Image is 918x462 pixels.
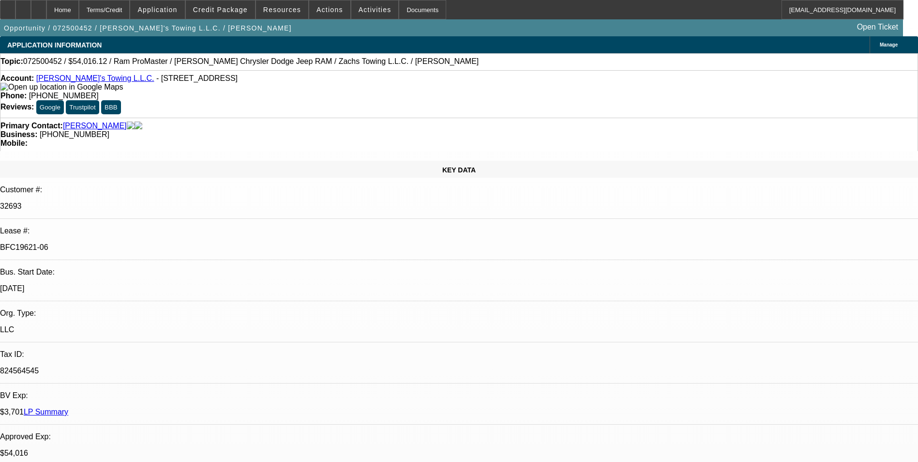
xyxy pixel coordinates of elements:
button: Activities [351,0,399,19]
a: Open Ticket [853,19,902,35]
span: Resources [263,6,301,14]
strong: Phone: [0,92,27,100]
img: Open up location in Google Maps [0,83,123,92]
strong: Business: [0,130,37,139]
strong: Primary Contact: [0,122,63,130]
span: Application [137,6,177,14]
button: Credit Package [186,0,255,19]
span: Actions [316,6,343,14]
span: Activities [359,6,391,14]
a: LP Summary [24,408,68,416]
button: BBB [101,100,121,114]
strong: Reviews: [0,103,34,111]
span: [PHONE_NUMBER] [29,92,99,100]
button: Application [130,0,184,19]
span: KEY DATA [442,166,476,174]
span: Opportunity / 072500452 / [PERSON_NAME]'s Towing L.L.C. / [PERSON_NAME] [4,24,292,32]
strong: Account: [0,74,34,82]
a: [PERSON_NAME]'s Towing L.L.C. [36,74,154,82]
span: [PHONE_NUMBER] [40,130,109,139]
a: [PERSON_NAME] [63,122,127,130]
span: APPLICATION INFORMATION [7,41,102,49]
button: Google [36,100,64,114]
button: Actions [309,0,350,19]
strong: Topic: [0,57,23,66]
span: Credit Package [193,6,248,14]
button: Resources [256,0,308,19]
span: 072500452 / $54,016.12 / Ram ProMaster / [PERSON_NAME] Chrysler Dodge Jeep RAM / Zachs Towing L.L... [23,57,479,66]
span: Manage [880,42,898,47]
button: Trustpilot [66,100,99,114]
img: facebook-icon.png [127,122,135,130]
img: linkedin-icon.png [135,122,142,130]
span: - [STREET_ADDRESS] [156,74,238,82]
strong: Mobile: [0,139,28,147]
a: View Google Maps [0,83,123,91]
